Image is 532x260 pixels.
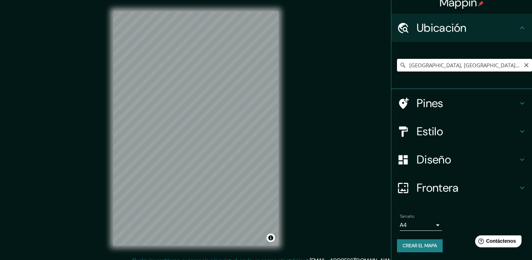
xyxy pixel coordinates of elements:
div: A4 [400,219,442,231]
button: Crear el mapa [397,239,443,252]
div: Ubicación [391,14,532,42]
canvas: Mapa [113,11,278,246]
h4: Diseño [417,153,518,167]
div: Diseño [391,146,532,174]
iframe: Help widget launcher [469,233,524,252]
div: Pines [391,89,532,117]
button: Claro [524,61,529,68]
label: Tamaño [400,213,414,219]
div: Estilo [391,117,532,146]
input: Elige tu ciudad o área [397,59,532,72]
h4: Ubicación [417,21,518,35]
font: Crear el mapa [403,241,437,250]
h4: Pines [417,96,518,110]
div: Frontera [391,174,532,202]
h4: Estilo [417,124,518,138]
img: pin-icon.png [478,1,484,6]
button: Alternar atribución [267,234,275,242]
h4: Frontera [417,181,518,195]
